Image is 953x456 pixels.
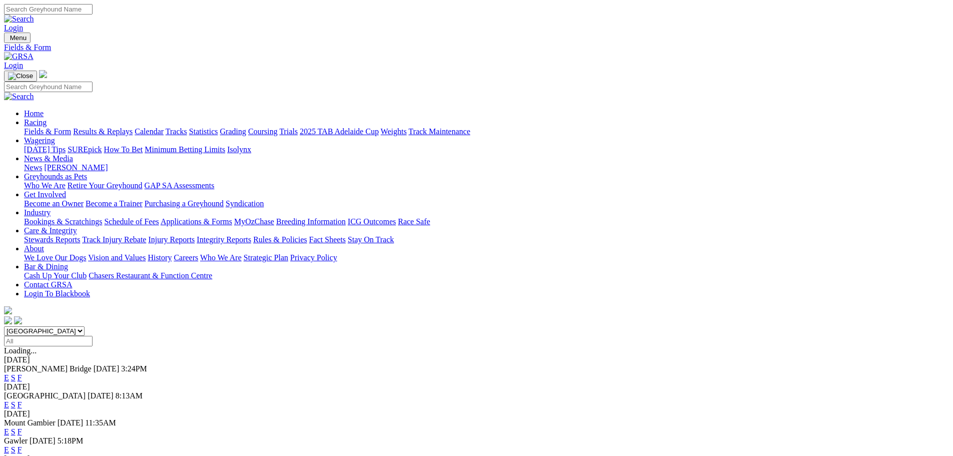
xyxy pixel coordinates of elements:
a: 2025 TAB Adelaide Cup [300,127,379,136]
div: News & Media [24,163,949,172]
a: E [4,427,9,436]
a: We Love Our Dogs [24,253,86,262]
img: GRSA [4,52,34,61]
button: Toggle navigation [4,33,31,43]
a: MyOzChase [234,217,274,226]
a: Login [4,24,23,32]
img: Search [4,15,34,24]
a: Fact Sheets [309,235,346,244]
span: [PERSON_NAME] Bridge [4,364,92,373]
a: F [18,445,22,454]
span: [DATE] [58,418,84,427]
a: Coursing [248,127,278,136]
span: Gawler [4,436,28,445]
a: Schedule of Fees [104,217,159,226]
a: Fields & Form [24,127,71,136]
a: Bookings & Scratchings [24,217,102,226]
a: Calendar [135,127,164,136]
a: Bar & Dining [24,262,68,271]
img: Search [4,92,34,101]
a: Who We Are [24,181,66,190]
a: Retire Your Greyhound [68,181,143,190]
a: Weights [381,127,407,136]
span: [DATE] [88,391,114,400]
span: 11:35AM [85,418,116,427]
a: Applications & Forms [161,217,232,226]
a: Who We Are [200,253,242,262]
div: Racing [24,127,949,136]
a: E [4,373,9,382]
a: Tracks [166,127,187,136]
a: About [24,244,44,253]
a: News [24,163,42,172]
input: Search [4,4,93,15]
a: Wagering [24,136,55,145]
a: [DATE] Tips [24,145,66,154]
a: Breeding Information [276,217,346,226]
a: Results & Replays [73,127,133,136]
a: Care & Integrity [24,226,77,235]
a: Login [4,61,23,70]
span: [GEOGRAPHIC_DATA] [4,391,86,400]
a: F [18,400,22,409]
a: How To Bet [104,145,143,154]
span: Menu [10,34,27,42]
a: Become a Trainer [86,199,143,208]
div: About [24,253,949,262]
a: Fields & Form [4,43,949,52]
a: Industry [24,208,51,217]
a: History [148,253,172,262]
a: Contact GRSA [24,280,72,289]
img: logo-grsa-white.png [39,70,47,78]
div: Industry [24,217,949,226]
a: E [4,445,9,454]
span: 5:18PM [58,436,84,445]
img: logo-grsa-white.png [4,306,12,314]
a: Track Injury Rebate [82,235,146,244]
a: Vision and Values [88,253,146,262]
div: [DATE] [4,409,949,418]
div: Care & Integrity [24,235,949,244]
span: Loading... [4,346,37,355]
a: Injury Reports [148,235,195,244]
a: GAP SA Assessments [145,181,215,190]
a: Login To Blackbook [24,289,90,298]
a: Careers [174,253,198,262]
img: twitter.svg [14,316,22,324]
img: facebook.svg [4,316,12,324]
a: Stewards Reports [24,235,80,244]
div: [DATE] [4,382,949,391]
a: Statistics [189,127,218,136]
a: Racing [24,118,47,127]
a: Rules & Policies [253,235,307,244]
a: Get Involved [24,190,66,199]
a: Track Maintenance [409,127,470,136]
a: News & Media [24,154,73,163]
div: Get Involved [24,199,949,208]
a: Stay On Track [348,235,394,244]
a: Home [24,109,44,118]
a: S [11,400,16,409]
a: Cash Up Your Club [24,271,87,280]
a: Syndication [226,199,264,208]
span: 8:13AM [116,391,143,400]
a: Grading [220,127,246,136]
a: E [4,400,9,409]
a: Minimum Betting Limits [145,145,225,154]
input: Select date [4,336,93,346]
a: SUREpick [68,145,102,154]
a: Isolynx [227,145,251,154]
a: F [18,373,22,382]
div: Greyhounds as Pets [24,181,949,190]
a: Race Safe [398,217,430,226]
a: Chasers Restaurant & Function Centre [89,271,212,280]
a: S [11,427,16,436]
div: Wagering [24,145,949,154]
span: [DATE] [94,364,120,373]
span: [DATE] [30,436,56,445]
a: [PERSON_NAME] [44,163,108,172]
a: Strategic Plan [244,253,288,262]
a: Become an Owner [24,199,84,208]
a: ICG Outcomes [348,217,396,226]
